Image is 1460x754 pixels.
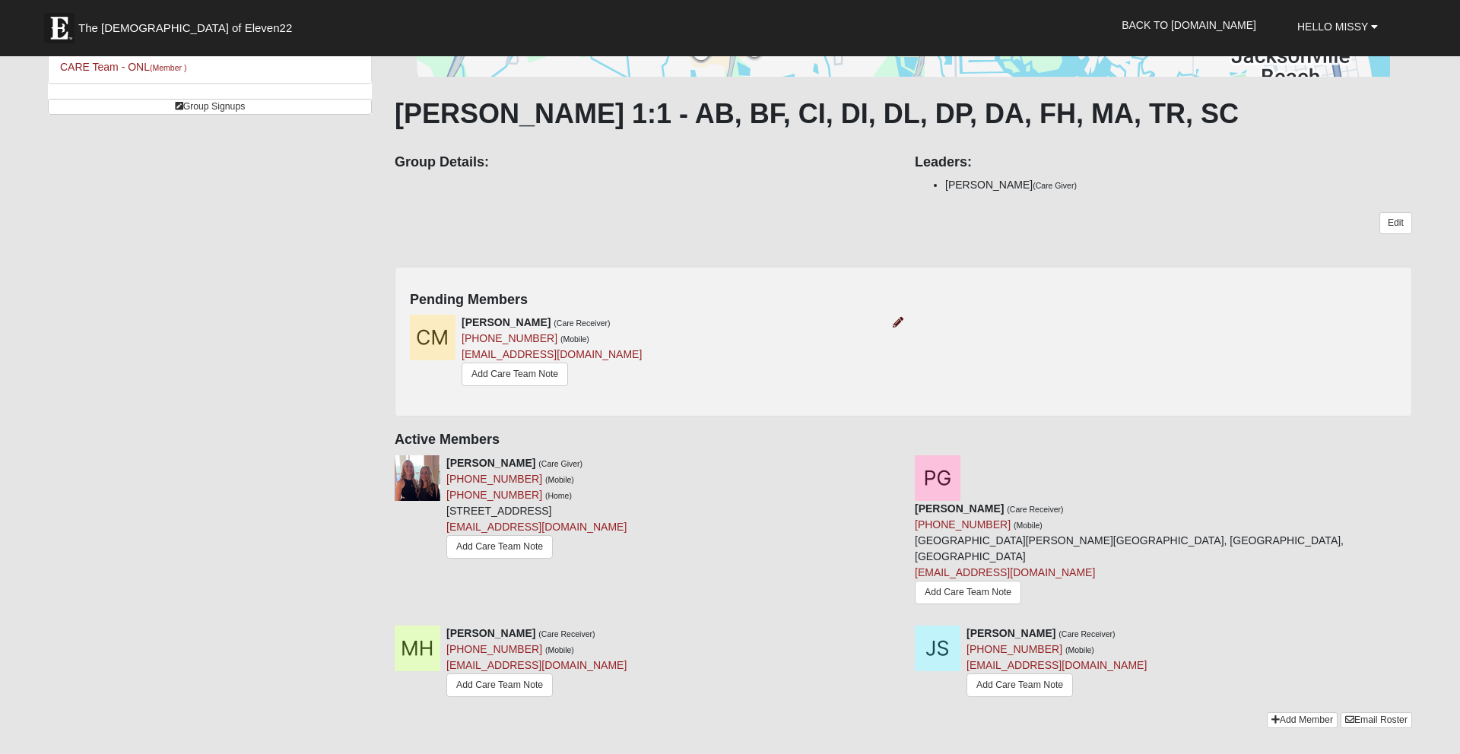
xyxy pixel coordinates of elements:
small: (Care Receiver) [1007,505,1063,514]
a: [EMAIL_ADDRESS][DOMAIN_NAME] [966,659,1147,671]
img: Eleven22 logo [44,13,75,43]
a: Add Care Team Note [446,673,553,697]
a: [EMAIL_ADDRESS][DOMAIN_NAME] [462,348,642,360]
strong: [PERSON_NAME] [462,316,551,328]
small: (Mobile) [560,334,589,344]
a: The [DEMOGRAPHIC_DATA] of Eleven22 [36,5,341,43]
a: Add Member [1267,712,1338,728]
h4: Group Details: [395,154,892,171]
a: [PHONE_NUMBER] [462,332,557,344]
a: Hello Missy [1286,8,1389,46]
a: Edit [1379,212,1412,234]
div: [STREET_ADDRESS] [446,455,627,562]
small: (Home) [545,491,572,500]
a: [EMAIL_ADDRESS][DOMAIN_NAME] [915,566,1095,578]
small: (Mobile) [545,475,574,484]
div: [GEOGRAPHIC_DATA][PERSON_NAME][GEOGRAPHIC_DATA], [GEOGRAPHIC_DATA], [GEOGRAPHIC_DATA] [915,501,1412,614]
small: (Care Receiver) [554,318,610,328]
a: [PHONE_NUMBER] [446,473,542,485]
span: The [DEMOGRAPHIC_DATA] of Eleven22 [78,21,292,36]
a: Email Roster [1341,712,1412,728]
small: (Mobile) [545,645,574,654]
a: Add Care Team Note [446,535,553,559]
span: Hello Missy [1297,21,1368,33]
a: Add Care Team Note [462,363,568,386]
a: [PHONE_NUMBER] [446,643,542,655]
a: [EMAIL_ADDRESS][DOMAIN_NAME] [446,659,627,671]
small: (Mobile) [1014,521,1043,530]
small: (Care Giver) [1033,181,1077,190]
small: (Mobile) [1065,645,1094,654]
li: [PERSON_NAME] [945,177,1412,193]
a: [PHONE_NUMBER] [966,643,1062,655]
a: [PHONE_NUMBER] [446,489,542,501]
small: (Care Receiver) [538,629,595,638]
a: Back to [DOMAIN_NAME] [1110,6,1268,44]
a: [PHONE_NUMBER] [915,518,1011,531]
a: Group Signups [48,99,372,115]
h1: [PERSON_NAME] 1:1 - AB, BF, CI, DI, DL, DP, DA, FH, MA, TR, SC [395,97,1412,130]
a: [EMAIL_ADDRESS][DOMAIN_NAME] [446,521,627,533]
a: Add Care Team Note [966,673,1073,697]
h4: Pending Members [410,292,1397,309]
small: (Member ) [150,63,186,72]
h4: Active Members [395,432,1412,448]
a: Add Care Team Note [915,581,1021,604]
strong: [PERSON_NAME] [915,502,1004,515]
strong: [PERSON_NAME] [446,627,535,639]
small: (Care Giver) [538,459,582,468]
a: CARE Team - ONL(Member ) [60,61,186,73]
small: (Care Receiver) [1058,629,1115,638]
h4: Leaders: [915,154,1412,171]
strong: [PERSON_NAME] [966,627,1055,639]
strong: [PERSON_NAME] [446,457,535,469]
